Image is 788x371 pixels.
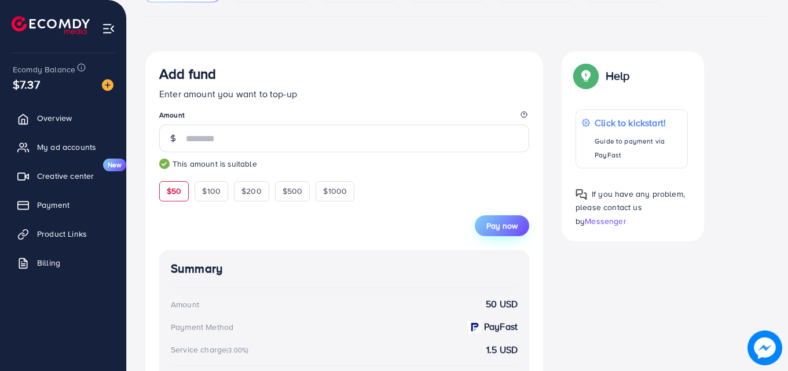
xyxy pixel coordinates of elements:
span: Pay now [486,220,518,232]
img: guide [159,159,170,169]
img: image [102,79,113,91]
div: Amount [171,299,199,310]
span: Payment [37,199,69,211]
span: My ad accounts [37,141,96,153]
legend: Amount [159,110,529,124]
a: Product Links [9,222,118,245]
span: New [103,159,126,171]
span: Billing [37,257,60,269]
span: Ecomdy Balance [13,64,75,75]
strong: 1.5 USD [486,343,518,357]
img: Popup guide [576,189,587,200]
span: $100 [202,185,221,197]
img: logo [12,16,90,34]
p: Click to kickstart! [595,116,681,130]
small: This amount is suitable [159,158,529,170]
span: $500 [283,185,303,197]
a: Payment [9,193,118,216]
a: Overview [9,106,118,130]
img: menu [102,22,115,35]
small: (3.00%) [226,346,248,355]
img: Popup guide [576,65,596,86]
a: Billing [9,251,118,274]
strong: PayFast [484,320,518,333]
p: Enter amount you want to top-up [159,87,529,101]
a: My ad accounts [9,135,118,159]
img: payment [468,321,481,333]
button: Pay now [475,215,529,236]
span: Creative center [37,170,94,182]
h3: Add fund [159,65,216,82]
div: Service charge [171,344,252,355]
span: $50 [167,185,181,197]
span: If you have any problem, please contact us by [576,188,685,226]
span: $7.37 [13,76,40,93]
strong: 50 USD [486,297,518,311]
h4: Summary [171,262,518,276]
span: $200 [241,185,262,197]
span: Overview [37,112,72,124]
a: Creative centerNew [9,164,118,188]
span: Messenger [585,215,626,227]
p: Guide to payment via PayFast [595,134,681,162]
p: Help [606,69,630,83]
div: Payment Method [171,321,233,333]
span: Product Links [37,228,87,240]
span: $1000 [323,185,347,197]
img: image [747,330,782,365]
